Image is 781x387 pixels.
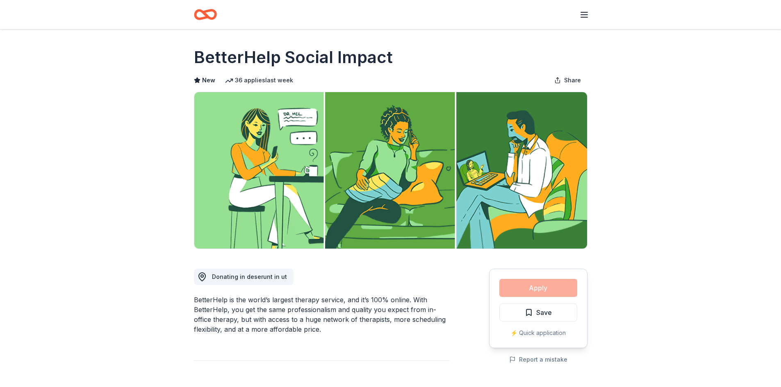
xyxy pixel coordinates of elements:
div: BetterHelp is the world’s largest therapy service, and it’s 100% online. With BetterHelp, you get... [194,295,450,334]
div: ⚡️ Quick application [499,328,577,338]
span: Donating in deserunt in ut [212,273,287,280]
button: Report a mistake [509,355,567,364]
span: Save [536,307,552,318]
span: New [202,75,215,85]
button: Share [548,72,587,88]
a: Home [194,5,217,24]
button: Save [499,303,577,321]
span: Share [564,75,581,85]
img: Image for BetterHelp Social Impact [194,92,587,249]
div: 36 applies last week [225,75,293,85]
h1: BetterHelp Social Impact [194,46,393,69]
